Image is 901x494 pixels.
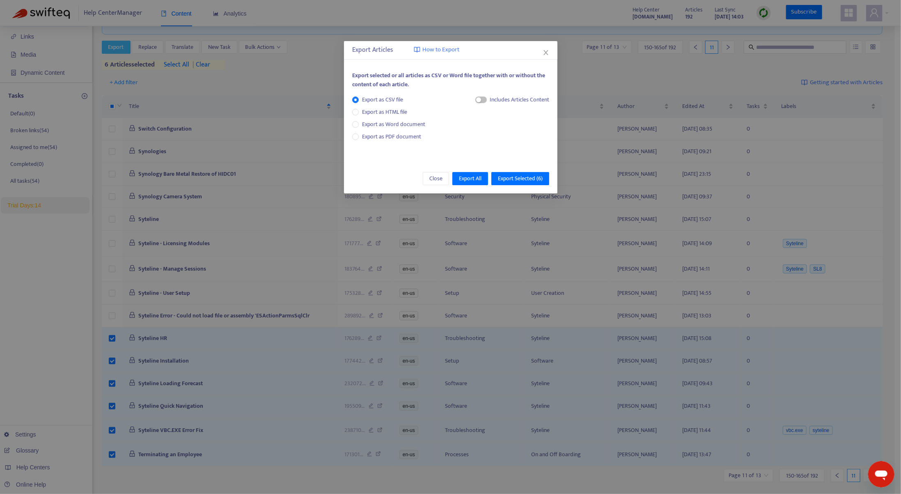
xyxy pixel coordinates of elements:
[452,172,488,185] button: Export All
[423,172,449,185] button: Close
[359,120,429,129] span: Export as Word document
[490,95,549,104] div: Includes Articles Content
[414,46,420,53] img: image-link
[414,45,459,55] a: How to Export
[491,172,549,185] button: Export Selected (6)
[543,49,549,56] span: close
[352,45,549,55] div: Export Articles
[459,174,481,183] span: Export All
[359,108,410,117] span: Export as HTML file
[868,461,894,487] iframe: Button to launch messaging window, conversation in progress
[422,45,459,55] span: How to Export
[362,132,421,141] span: Export as PDF document
[541,48,550,57] button: Close
[352,71,545,89] span: Export selected or all articles as CSV or Word file together with or without the content of each ...
[429,174,442,183] span: Close
[498,174,543,183] span: Export Selected ( 6 )
[359,95,406,104] span: Export as CSV file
